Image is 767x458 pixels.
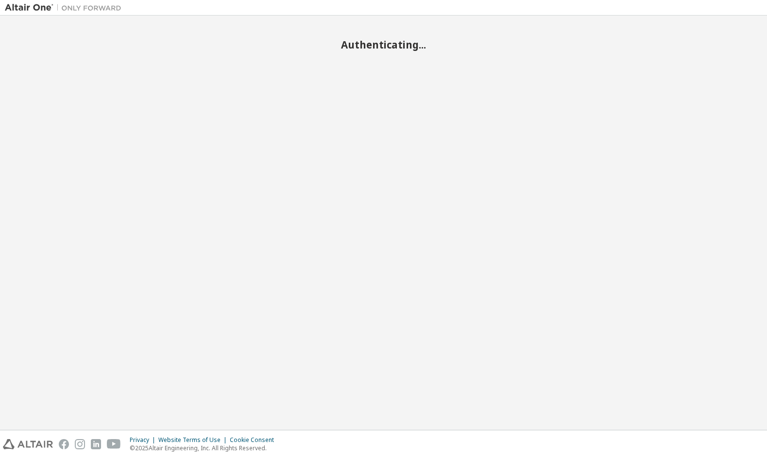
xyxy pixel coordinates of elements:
img: facebook.svg [59,439,69,449]
p: © 2025 Altair Engineering, Inc. All Rights Reserved. [130,444,280,452]
div: Cookie Consent [230,436,280,444]
img: instagram.svg [75,439,85,449]
img: linkedin.svg [91,439,101,449]
div: Website Terms of Use [158,436,230,444]
img: Altair One [5,3,126,13]
h2: Authenticating... [5,38,762,51]
img: altair_logo.svg [3,439,53,449]
img: youtube.svg [107,439,121,449]
div: Privacy [130,436,158,444]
